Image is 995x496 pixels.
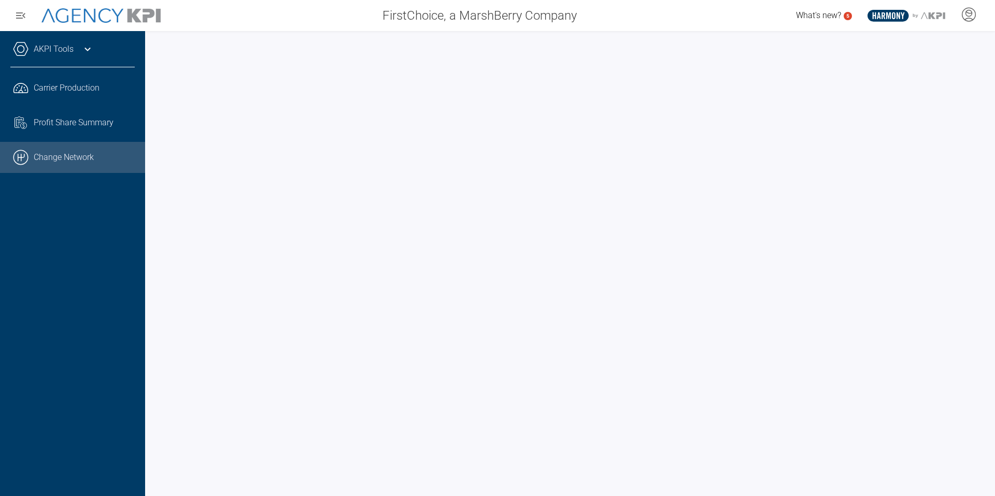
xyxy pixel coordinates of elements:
[382,6,577,25] span: FirstChoice, a MarshBerry Company
[846,13,849,19] text: 5
[796,10,841,20] span: What's new?
[34,116,113,129] span: Profit Share Summary
[34,82,99,94] span: Carrier Production
[41,8,161,23] img: AgencyKPI
[34,43,74,55] a: AKPI Tools
[844,12,852,20] a: 5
